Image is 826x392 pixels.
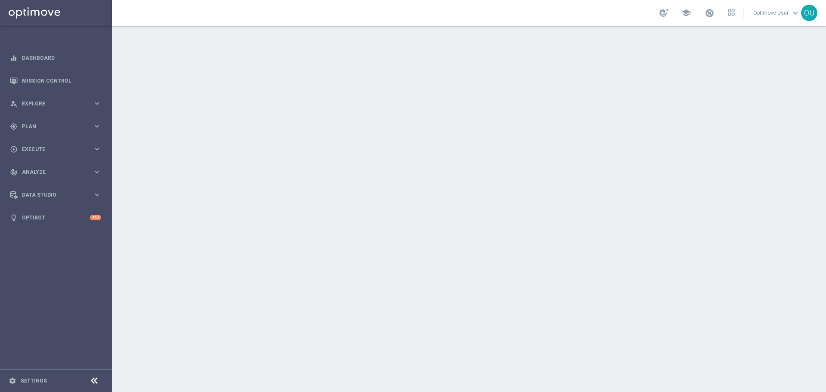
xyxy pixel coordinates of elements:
[22,170,93,175] span: Analyze
[9,169,102,176] button: track_changes Analyze keyboard_arrow_right
[10,69,101,92] div: Mission Control
[9,123,102,130] button: gps_fixed Plan keyboard_arrow_right
[9,214,102,221] button: lightbulb Optibot +10
[10,145,18,153] i: play_circle_outline
[22,206,90,229] a: Optibot
[22,46,101,69] a: Dashboard
[93,191,101,199] i: keyboard_arrow_right
[10,214,18,222] i: lightbulb
[10,46,101,69] div: Dashboard
[9,146,102,153] button: play_circle_outline Execute keyboard_arrow_right
[22,69,101,92] a: Mission Control
[801,5,817,21] div: OU
[9,55,102,62] button: equalizer Dashboard
[752,6,801,19] a: Optimove Userkeyboard_arrow_down
[9,191,102,198] button: Data Studio keyboard_arrow_right
[10,54,18,62] i: equalizer
[681,8,691,18] span: school
[10,100,93,108] div: Explore
[21,378,47,383] a: Settings
[9,100,102,107] button: person_search Explore keyboard_arrow_right
[93,122,101,130] i: keyboard_arrow_right
[93,145,101,153] i: keyboard_arrow_right
[93,168,101,176] i: keyboard_arrow_right
[9,377,16,385] i: settings
[90,215,101,220] div: +10
[9,77,102,84] button: Mission Control
[22,147,93,152] span: Execute
[22,124,93,129] span: Plan
[10,191,93,199] div: Data Studio
[22,101,93,106] span: Explore
[791,8,800,18] span: keyboard_arrow_down
[22,192,93,198] span: Data Studio
[10,100,18,108] i: person_search
[10,168,93,176] div: Analyze
[10,168,18,176] i: track_changes
[10,123,93,130] div: Plan
[10,145,93,153] div: Execute
[10,123,18,130] i: gps_fixed
[10,206,101,229] div: Optibot
[93,99,101,108] i: keyboard_arrow_right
